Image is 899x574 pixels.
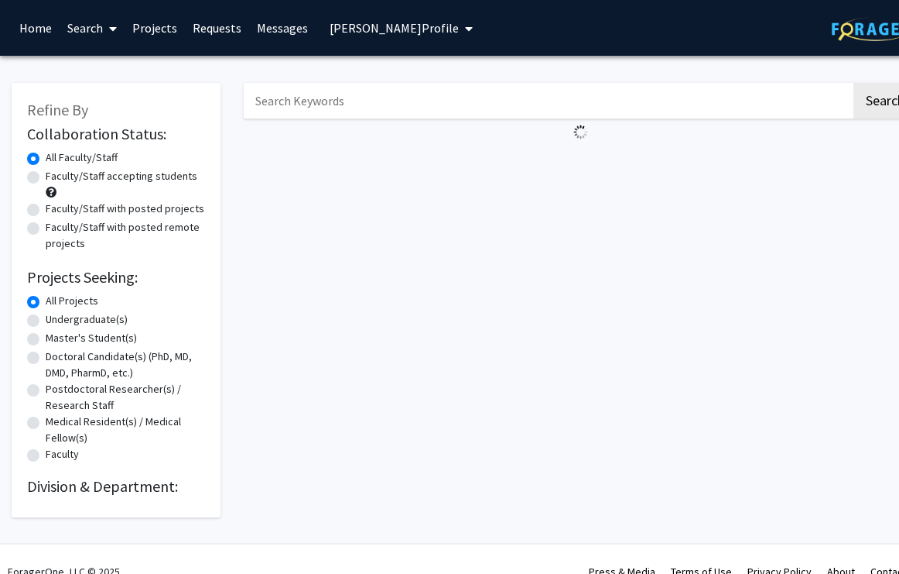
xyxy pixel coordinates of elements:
[27,268,205,287] h2: Projects Seeking:
[46,311,128,328] label: Undergraduate(s)
[60,1,125,55] a: Search
[46,168,197,184] label: Faculty/Staff accepting students
[12,1,60,55] a: Home
[46,349,205,381] label: Doctoral Candidate(s) (PhD, MD, DMD, PharmD, etc.)
[46,414,205,446] label: Medical Resident(s) / Medical Fellow(s)
[46,293,98,309] label: All Projects
[46,219,205,252] label: Faculty/Staff with posted remote projects
[27,125,205,143] h2: Collaboration Status:
[46,381,205,414] label: Postdoctoral Researcher(s) / Research Staff
[244,83,851,119] input: Search Keywords
[46,150,118,166] label: All Faculty/Staff
[125,1,185,55] a: Projects
[185,1,249,55] a: Requests
[567,119,594,146] img: Loading
[27,477,205,496] h2: Division & Department:
[27,100,88,119] span: Refine By
[249,1,316,55] a: Messages
[46,330,137,346] label: Master's Student(s)
[330,20,459,36] span: [PERSON_NAME] Profile
[46,446,79,462] label: Faculty
[46,201,204,217] label: Faculty/Staff with posted projects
